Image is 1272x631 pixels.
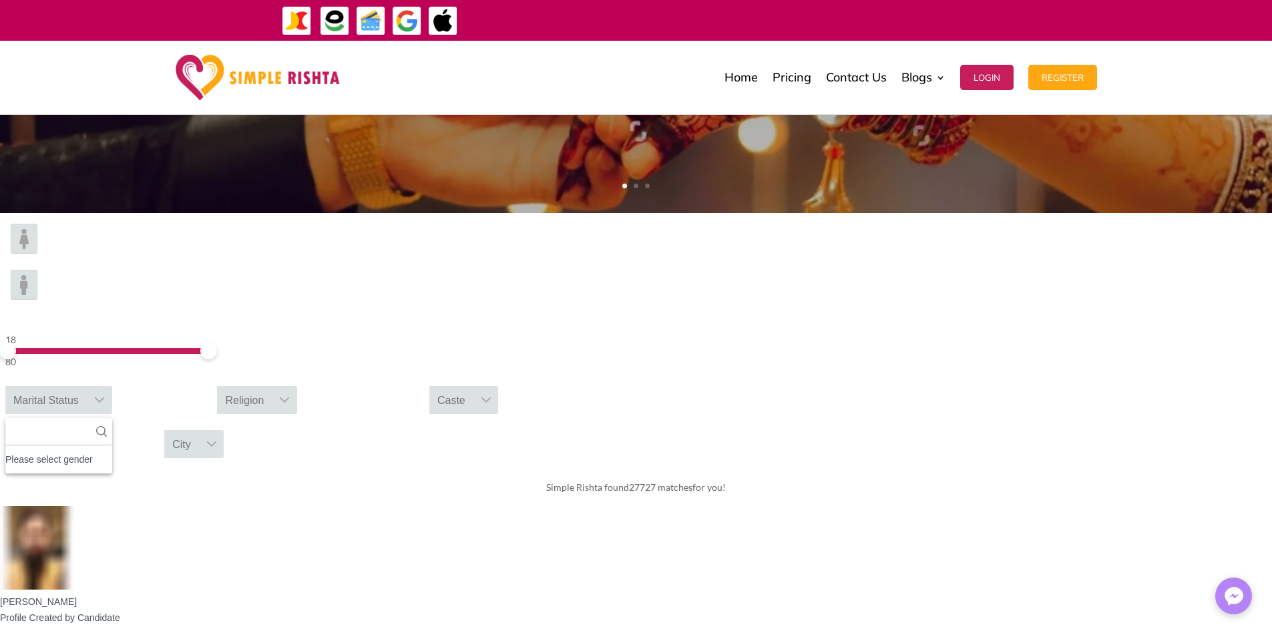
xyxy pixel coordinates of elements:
[536,12,1112,28] div: ایپ میں پیمنٹ صرف گوگل پے اور ایپل پے کے ذریعے ممکن ہے۔ ، یا کریڈٹ کارڈ کے ذریعے ویب سائٹ پر ہوگی۔
[724,44,758,111] a: Home
[645,184,650,188] a: 3
[5,386,87,414] div: Marital Status
[629,481,692,493] span: 27727 matches
[622,184,627,188] a: 1
[5,354,207,370] div: 80
[757,8,787,31] strong: ایزی پیسہ
[826,44,887,111] a: Contact Us
[392,6,422,36] img: GooglePay-icon
[1028,44,1097,111] a: Register
[546,481,726,493] span: Simple Rishta found for you!
[5,332,207,348] div: 18
[1028,65,1097,90] button: Register
[356,6,386,36] img: Credit Cards
[960,44,1014,111] a: Login
[429,386,473,414] div: Caste
[428,6,458,36] img: ApplePay-icon
[217,386,272,414] div: Religion
[5,451,112,468] div: Please select gender
[634,184,638,188] a: 2
[901,44,945,111] a: Blogs
[1221,583,1247,610] img: Messenger
[164,430,199,458] div: City
[282,6,312,36] img: JazzCash-icon
[960,65,1014,90] button: Login
[773,44,811,111] a: Pricing
[320,6,350,36] img: EasyPaisa-icon
[790,8,818,31] strong: جاز کیش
